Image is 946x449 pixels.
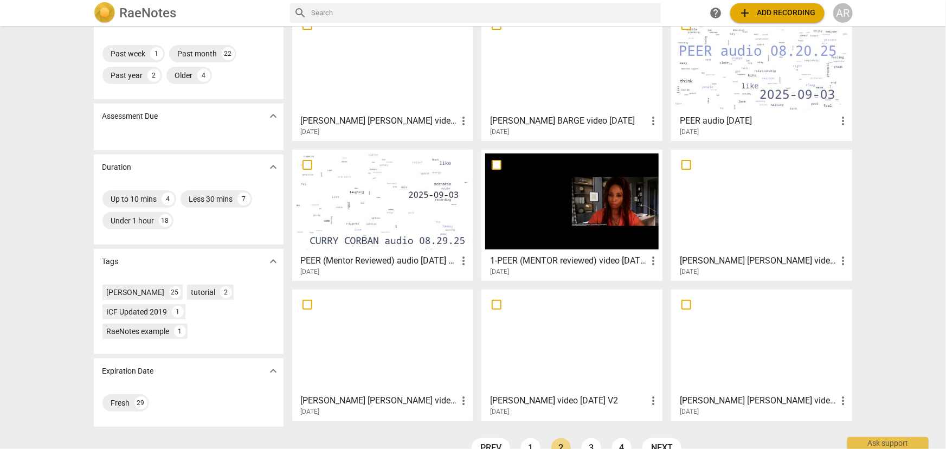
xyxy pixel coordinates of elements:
div: Less 30 mins [189,194,233,204]
span: more_vert [457,254,470,267]
button: Upload [730,3,825,23]
span: expand_more [267,161,280,174]
div: Under 1 hour [111,215,155,226]
div: 1 [150,47,163,60]
img: Logo [94,2,115,24]
div: Up to 10 mins [111,194,157,204]
button: AR [833,3,853,23]
a: PEER audio [DATE][DATE] [675,14,848,136]
button: Show more [265,253,281,270]
span: [DATE] [301,127,320,137]
button: Show more [265,159,281,175]
div: Past month [178,48,217,59]
span: [DATE] [301,267,320,277]
div: [PERSON_NAME] [107,287,165,298]
span: [DATE] [680,127,699,137]
span: more_vert [457,114,470,127]
div: Past year [111,70,143,81]
a: [PERSON_NAME] [PERSON_NAME] video [DATE][DATE] [675,153,848,276]
h3: PEER (Mentor Reviewed) audio 08.29.25 DIST [301,254,458,267]
div: Past week [111,48,146,59]
div: 7 [237,193,250,206]
span: more_vert [647,394,660,407]
span: more_vert [457,394,470,407]
p: Tags [102,256,119,267]
a: [PERSON_NAME] [PERSON_NAME] video [DATE][DATE] [296,14,469,136]
h3: PEER audio 08.20.25 [680,114,836,127]
input: Search [312,4,657,22]
button: Show more [265,108,281,124]
div: Fresh [111,397,130,408]
span: [DATE] [490,407,509,416]
span: expand_more [267,110,280,123]
a: [PERSON_NAME] BARGE video [DATE][DATE] [485,14,659,136]
div: 2 [147,69,160,82]
span: more_vert [836,394,850,407]
div: 4 [197,69,210,82]
a: [PERSON_NAME] [PERSON_NAME] video [DATE] v2[DATE] [675,293,848,416]
span: Add recording [739,7,816,20]
div: 1 [172,306,184,318]
div: ICF Updated 2019 [107,306,168,317]
span: add [739,7,752,20]
a: [PERSON_NAME] video [DATE] V2[DATE] [485,293,659,416]
h3: 1-PEER (MENTOR reviewed) video 08.29.25 PCC [490,254,647,267]
span: expand_more [267,364,280,377]
p: Duration [102,162,132,173]
a: 1-PEER (MENTOR reviewed) video [DATE] PCC[DATE] [485,153,659,276]
h2: RaeNotes [120,5,177,21]
span: more_vert [647,254,660,267]
p: Expiration Date [102,365,154,377]
div: Older [175,70,193,81]
span: help [710,7,723,20]
p: Assessment Due [102,111,158,122]
div: 4 [162,193,175,206]
span: more_vert [836,254,850,267]
span: search [294,7,307,20]
span: [DATE] [490,267,509,277]
div: 1 [174,325,186,337]
div: 22 [222,47,235,60]
button: Show more [265,363,281,379]
a: Help [706,3,726,23]
span: [DATE] [680,407,699,416]
span: [DATE] [301,407,320,416]
div: Ask support [847,437,929,449]
h3: CURRY FARINELLA video 08.05.25 [301,394,458,407]
div: 25 [169,286,181,298]
span: more_vert [836,114,850,127]
div: 29 [134,396,147,409]
a: [PERSON_NAME] [PERSON_NAME] video [DATE][DATE] [296,293,469,416]
h3: CURRY CORBAN video 08.29.25 V2 [490,394,647,407]
h3: CURRY BARGE video 09.03.25 [490,114,647,127]
a: LogoRaeNotes [94,2,281,24]
div: 2 [220,286,232,298]
h3: CURRY CARUSO video 08.18.25 v2 [680,394,836,407]
h3: CURRY FARINELLA video 08.20.25 [680,254,836,267]
div: 18 [159,214,172,227]
a: PEER (Mentor Reviewed) audio [DATE] DIST[DATE] [296,153,469,276]
span: more_vert [647,114,660,127]
span: [DATE] [490,127,509,137]
span: expand_more [267,255,280,268]
h3: CURRY CARUSO video 09.04.25 [301,114,458,127]
div: tutorial [191,287,216,298]
div: RaeNotes example [107,326,170,337]
span: [DATE] [680,267,699,277]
